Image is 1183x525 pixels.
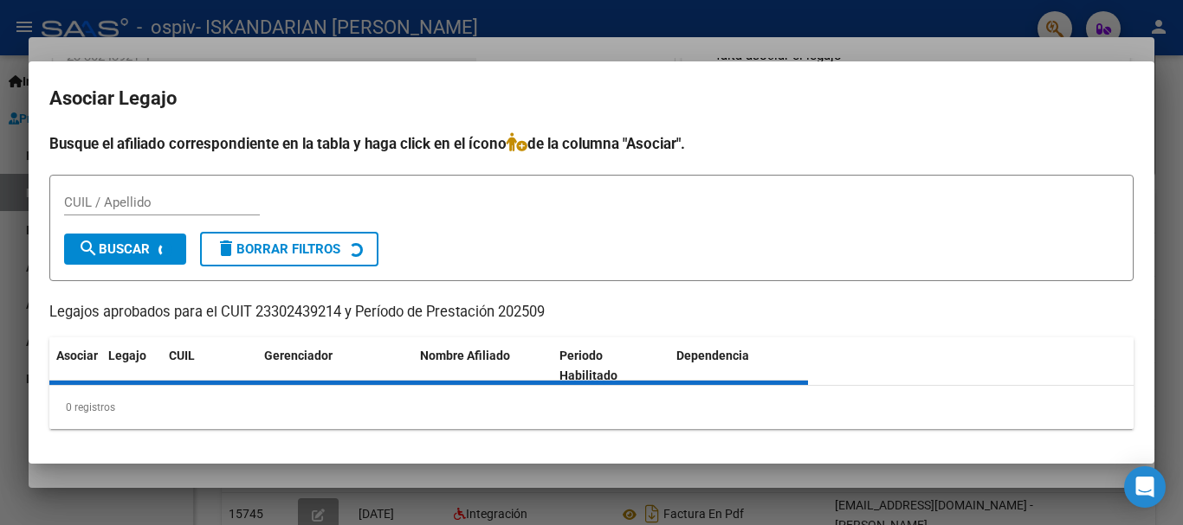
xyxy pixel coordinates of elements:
span: Gerenciador [264,349,333,362]
mat-icon: delete [216,238,236,259]
datatable-header-cell: CUIL [162,337,257,394]
datatable-header-cell: Periodo Habilitado [553,337,669,394]
datatable-header-cell: Dependencia [669,337,809,394]
span: Borrar Filtros [216,241,340,257]
span: Asociar [56,349,98,362]
span: Nombre Afiliado [420,349,510,362]
h4: Busque el afiliado correspondiente en la tabla y haga click en el ícono de la columna "Asociar". [49,132,1134,155]
span: Legajo [108,349,146,362]
span: CUIL [169,349,195,362]
datatable-header-cell: Gerenciador [257,337,413,394]
span: Periodo Habilitado [559,349,617,382]
button: Borrar Filtros [200,232,378,266]
div: 0 registros [49,386,1134,429]
h2: Asociar Legajo [49,82,1134,115]
div: Open Intercom Messenger [1124,466,1166,508]
span: Buscar [78,241,150,257]
p: Legajos aprobados para el CUIT 23302439214 y Período de Prestación 202509 [49,302,1134,323]
mat-icon: search [78,238,99,259]
datatable-header-cell: Asociar [49,337,101,394]
span: Dependencia [676,349,749,362]
button: Buscar [64,234,186,265]
datatable-header-cell: Legajo [101,337,162,394]
datatable-header-cell: Nombre Afiliado [413,337,553,394]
